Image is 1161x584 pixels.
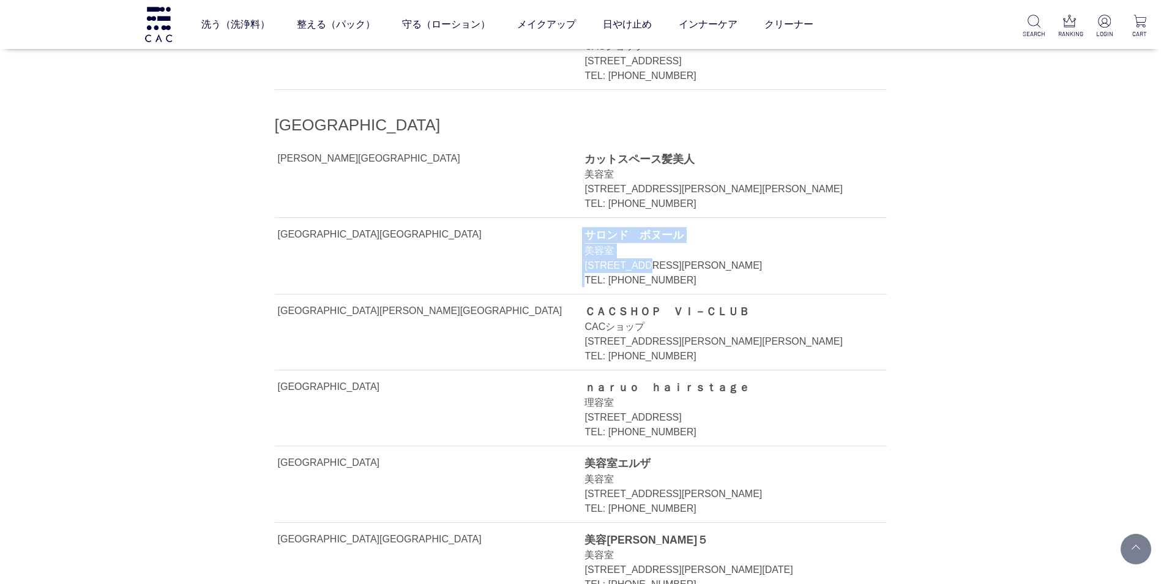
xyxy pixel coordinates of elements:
div: ｎａｒｕｏ ｈａｉｒｓｔａｇｅ [584,380,859,395]
div: 理容室 [584,395,859,410]
div: [STREET_ADDRESS][PERSON_NAME] [584,258,859,273]
div: サロンド ボヌール [584,227,859,243]
div: 美容室 [584,167,859,182]
a: RANKING [1058,15,1081,39]
a: クリーナー [764,7,813,42]
div: [GEOGRAPHIC_DATA][GEOGRAPHIC_DATA] [278,227,482,242]
div: ＣＡＣＳＨＯＰ ＶＩ－ＣＬＵＢ [584,304,859,320]
a: インナーケア [679,7,737,42]
div: TEL: [PHONE_NUMBER] [584,349,859,364]
p: LOGIN [1093,29,1116,39]
h2: [GEOGRAPHIC_DATA] [275,114,887,136]
p: SEARCH [1023,29,1045,39]
div: [GEOGRAPHIC_DATA][GEOGRAPHIC_DATA] [278,532,482,547]
div: TEL: [PHONE_NUMBER] [584,501,859,516]
div: 美容室 [584,244,859,258]
a: 洗う（洗浄料） [201,7,270,42]
div: TEL: [PHONE_NUMBER] [584,197,859,211]
div: TEL: [PHONE_NUMBER] [584,273,859,288]
p: RANKING [1058,29,1081,39]
a: メイクアップ [517,7,576,42]
a: 整える（パック） [297,7,375,42]
div: [PERSON_NAME][GEOGRAPHIC_DATA] [278,151,460,166]
a: 守る（ローション） [402,7,490,42]
div: TEL: [PHONE_NUMBER] [584,425,859,440]
div: [STREET_ADDRESS][PERSON_NAME][PERSON_NAME] [584,182,859,197]
div: カットスペース髪美人 [584,151,859,167]
div: [GEOGRAPHIC_DATA] [278,455,430,470]
img: logo [143,7,174,42]
div: 美容[PERSON_NAME]５ [584,532,859,548]
div: [STREET_ADDRESS] [584,410,859,425]
div: 美容室 [584,548,859,563]
a: SEARCH [1023,15,1045,39]
div: [STREET_ADDRESS][PERSON_NAME][DATE] [584,563,859,577]
p: CART [1129,29,1151,39]
div: [GEOGRAPHIC_DATA] [278,380,430,394]
div: 美容室エルザ [584,455,859,471]
a: CART [1129,15,1151,39]
div: [STREET_ADDRESS][PERSON_NAME][PERSON_NAME] [584,334,859,349]
a: 日やけ止め [603,7,652,42]
div: [GEOGRAPHIC_DATA][PERSON_NAME][GEOGRAPHIC_DATA] [278,304,562,318]
div: TEL: [PHONE_NUMBER] [584,69,859,83]
div: CACショップ [584,320,859,334]
div: [STREET_ADDRESS][PERSON_NAME] [584,487,859,501]
a: LOGIN [1093,15,1116,39]
div: 美容室 [584,472,859,487]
